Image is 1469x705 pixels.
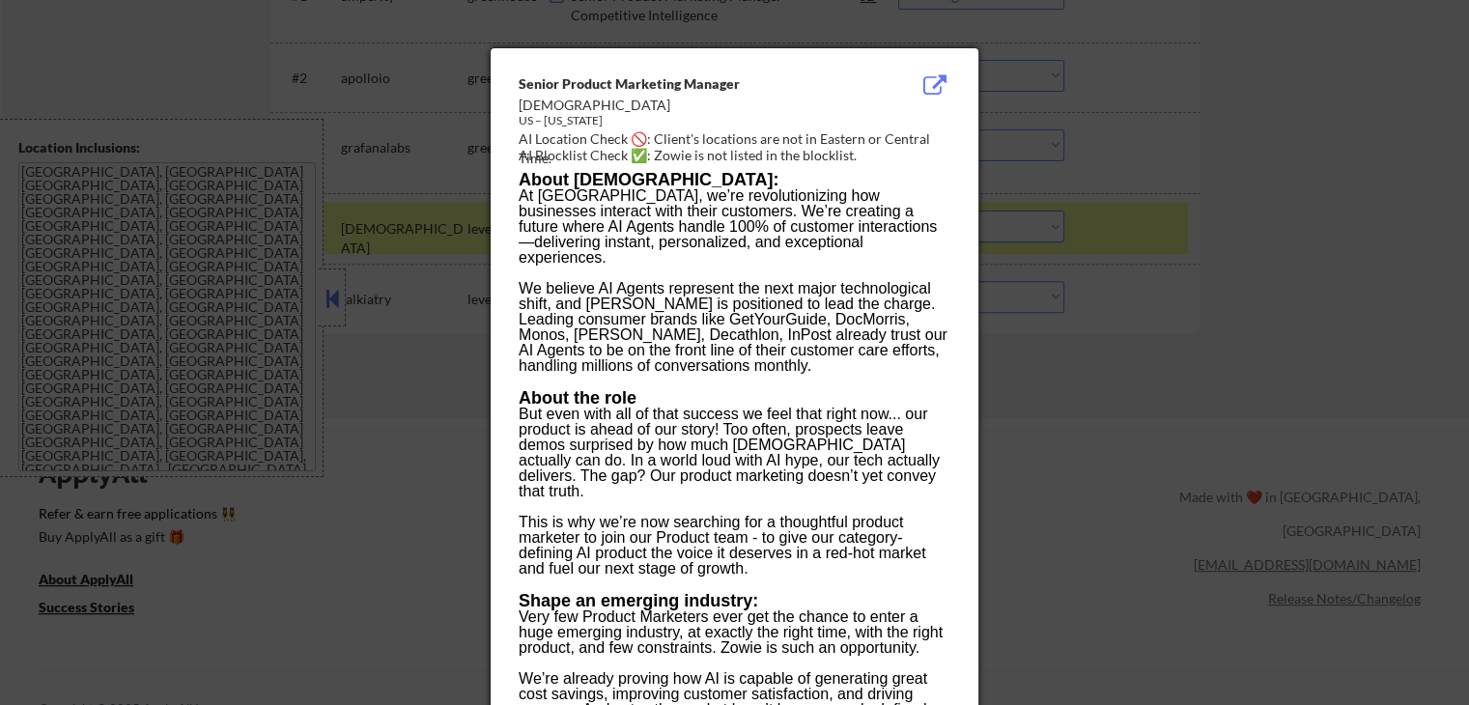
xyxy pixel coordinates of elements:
[519,591,758,610] span: Shape an emerging industry:
[519,514,926,577] span: This is why we’re now searching for a thoughtful product marketer to join our Product team - to g...
[519,96,853,115] div: [DEMOGRAPHIC_DATA]
[519,74,853,94] div: Senior Product Marketing Manager
[519,406,940,499] span: But even with all of that success we feel that right now... our product is ahead of our story! To...
[519,187,937,266] span: At [GEOGRAPHIC_DATA], we’re revolutionizing how businesses interact with their customers. We’re c...
[519,388,636,408] span: About the role
[519,608,943,656] span: Very few Product Marketers ever get the chance to enter a huge emerging industry, at exactly the ...
[519,113,853,129] div: US – [US_STATE]
[519,170,778,189] b: About [DEMOGRAPHIC_DATA]:
[519,280,947,374] span: We believe AI Agents represent the next major technological shift, and [PERSON_NAME] is positione...
[519,146,958,165] div: AI Blocklist Check ✅: Zowie is not listed in the blocklist.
